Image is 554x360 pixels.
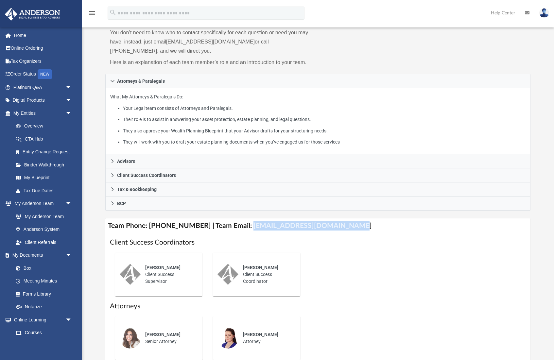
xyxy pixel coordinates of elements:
[123,115,525,124] li: Their role is to assist in answering your asset protection, estate planning, and legal questions.
[9,132,82,146] a: CTA Hub
[117,159,135,163] span: Advisors
[5,197,78,210] a: My Anderson Teamarrow_drop_down
[9,210,75,223] a: My Anderson Team
[65,107,78,120] span: arrow_drop_down
[9,184,82,197] a: Tax Due Dates
[3,8,62,21] img: Anderson Advisors Platinum Portal
[88,9,96,17] i: menu
[110,58,313,67] p: Here is an explanation of each team member’s role and an introduction to your team.
[217,328,238,349] img: thumbnail
[88,12,96,17] a: menu
[65,249,78,262] span: arrow_drop_down
[123,138,525,146] li: They will work with you to draft your estate planning documents when you’ve engaged us for those ...
[110,28,313,56] p: You don’t need to know who to contact specifically for each question or need you may have; instea...
[105,168,530,182] a: Client Success Coordinators
[9,158,82,171] a: Binder Walkthrough
[539,8,549,18] img: User Pic
[5,68,82,81] a: Order StatusNEW
[65,81,78,94] span: arrow_drop_down
[9,287,75,300] a: Forms Library
[38,69,52,79] div: NEW
[65,197,78,211] span: arrow_drop_down
[217,264,238,285] img: thumbnail
[141,327,198,350] div: Senior Attorney
[5,81,82,94] a: Platinum Q&Aarrow_drop_down
[9,300,78,314] a: Notarize
[110,238,526,247] h1: Client Success Coordinators
[65,313,78,327] span: arrow_drop_down
[5,42,82,55] a: Online Ordering
[9,262,75,275] a: Box
[120,328,141,349] img: thumbnail
[5,55,82,68] a: Tax Organizers
[105,154,530,168] a: Advisors
[9,236,78,249] a: Client Referrals
[141,260,198,289] div: Client Success Supervisor
[9,326,78,339] a: Courses
[105,74,530,88] a: Attorneys & Paralegals
[238,327,296,350] div: Attorney
[117,201,126,206] span: BCP
[117,173,176,178] span: Client Success Coordinators
[123,104,525,112] li: Your Legal team consists of Attorneys and Paralegals.
[65,94,78,107] span: arrow_drop_down
[117,79,165,83] span: Attorneys & Paralegals
[9,171,78,184] a: My Blueprint
[166,39,255,44] a: [EMAIL_ADDRESS][DOMAIN_NAME]
[5,107,82,120] a: My Entitiesarrow_drop_down
[109,9,116,16] i: search
[145,265,181,270] span: [PERSON_NAME]
[110,93,526,146] p: What My Attorneys & Paralegals Do:
[5,249,78,262] a: My Documentsarrow_drop_down
[238,260,296,289] div: Client Success Coordinator
[5,94,82,107] a: Digital Productsarrow_drop_down
[110,301,526,311] h1: Attorneys
[105,197,530,211] a: BCP
[117,187,157,192] span: Tax & Bookkeeping
[9,146,82,159] a: Entity Change Request
[145,332,181,337] span: [PERSON_NAME]
[105,218,530,233] h4: Team Phone: [PHONE_NUMBER] | Team Email: [EMAIL_ADDRESS][DOMAIN_NAME]
[5,29,82,42] a: Home
[105,88,530,155] div: Attorneys & Paralegals
[9,120,82,133] a: Overview
[105,182,530,197] a: Tax & Bookkeeping
[5,313,78,326] a: Online Learningarrow_drop_down
[9,275,78,288] a: Meeting Minutes
[243,332,278,337] span: [PERSON_NAME]
[243,265,278,270] span: [PERSON_NAME]
[120,264,141,285] img: thumbnail
[123,127,525,135] li: They also approve your Wealth Planning Blueprint that your Advisor drafts for your structuring ne...
[9,223,78,236] a: Anderson System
